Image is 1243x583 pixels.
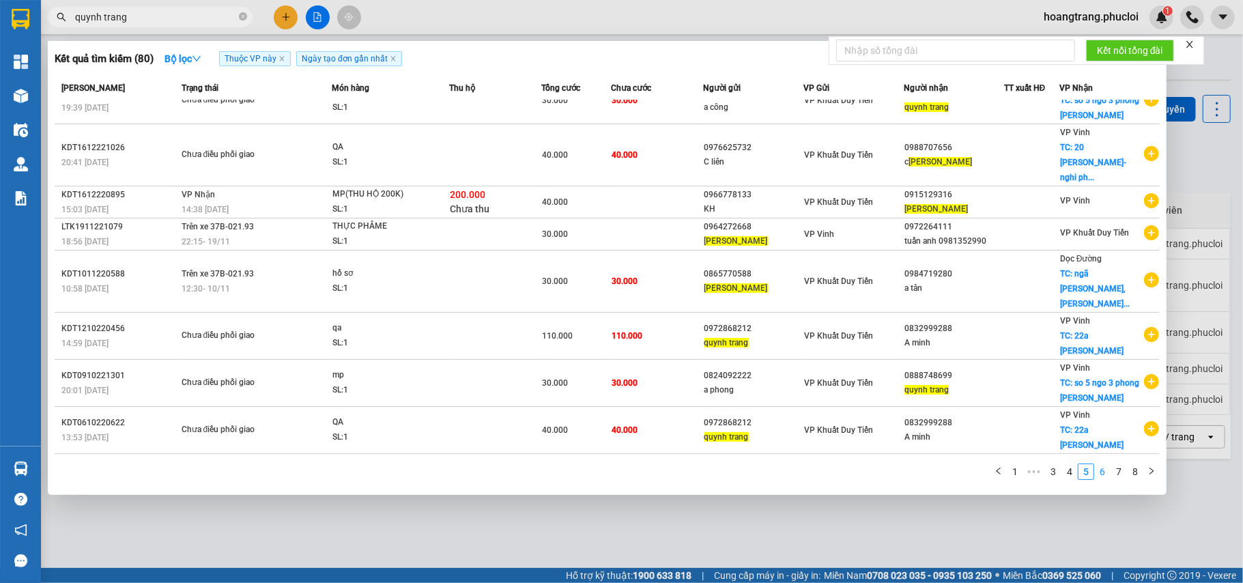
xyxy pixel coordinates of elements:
span: 18:56 [DATE] [61,237,109,246]
span: 40.000 [612,425,638,435]
div: Chưa điều phối giao [182,423,284,438]
b: GỬI : VP Khuất Duy Tiến [17,99,220,122]
span: VP Nhận [182,190,215,199]
span: ••• [1023,464,1045,480]
div: KDT0910221301 [61,369,177,383]
span: Món hàng [332,84,369,94]
span: 30.000 [542,276,568,286]
span: 20:41 [DATE] [61,158,109,167]
div: a phong [704,383,803,397]
button: Bộ lọcdown [154,48,212,70]
span: 20:01 [DATE] [61,386,109,395]
span: VP Vinh [1060,410,1090,420]
span: close [1185,40,1195,49]
div: c [904,155,1003,169]
span: Thuộc VP này [219,51,291,66]
span: 15:03 [DATE] [61,205,109,214]
span: TC: ngã [PERSON_NAME], [PERSON_NAME]... [1060,269,1130,309]
div: KDT0610220622 [61,416,177,430]
span: VP Vinh [804,229,834,239]
span: notification [14,524,27,537]
span: 30.000 [612,96,638,105]
div: tuấn anh 0981352990 [904,234,1003,248]
span: TC: so 5 ngo 3 phong [PERSON_NAME] [1060,378,1139,403]
span: Dọc Đường [1060,254,1102,264]
span: [PERSON_NAME] [61,84,125,94]
div: MP(THU HỘ 200K) [332,187,435,202]
div: 0972264111 [904,220,1003,234]
span: plus-circle [1144,146,1159,161]
li: 6 [1094,464,1111,480]
li: 7 [1111,464,1127,480]
span: question-circle [14,493,27,506]
span: Thu hộ [449,84,475,94]
span: Tổng cước [541,84,580,94]
span: VP Khuất Duy Tiến [804,197,873,207]
span: 30.000 [542,96,568,105]
div: 0964272668 [704,220,803,234]
div: Chưa điều phối giao [182,328,284,343]
span: right [1147,467,1156,475]
button: Kết nối tổng đài [1086,40,1174,61]
div: KH [704,202,803,216]
li: Previous Page [990,464,1007,480]
a: 3 [1046,464,1061,479]
li: Hotline: 02386655777, 02462925925, 0944789456 [128,51,571,68]
span: [PERSON_NAME] [909,157,972,167]
span: VP Khuất Duy Tiến [804,96,873,105]
span: TT xuất HĐ [1004,84,1046,94]
div: 0832999288 [904,416,1003,430]
div: SL: 1 [332,281,435,296]
div: 0988707656 [904,141,1003,155]
span: TC: 22a [PERSON_NAME] [1060,331,1124,356]
span: message [14,554,27,567]
span: quynh trang [704,432,749,442]
span: [PERSON_NAME] [704,283,768,293]
span: 10:58 [DATE] [61,284,109,294]
span: Người gửi [704,84,741,94]
button: right [1143,464,1160,480]
a: 5 [1078,464,1094,479]
span: VP Nhận [1059,84,1093,94]
input: Nhập số tổng đài [836,40,1075,61]
div: KDT1011220588 [61,267,177,281]
div: A minh [904,336,1003,350]
div: KDT1210220456 [61,322,177,336]
button: left [990,464,1007,480]
span: search [57,12,66,22]
li: 1 [1007,464,1023,480]
span: VP Vinh [1060,128,1090,137]
div: 0832999288 [904,322,1003,336]
a: 6 [1095,464,1110,479]
div: SL: 1 [332,202,435,217]
span: plus-circle [1144,193,1159,208]
div: 0865770588 [704,267,803,281]
span: Chưa thu [450,203,489,214]
div: 0984719280 [904,267,1003,281]
span: 30.000 [612,276,638,286]
span: TC: 20 [PERSON_NAME]-nghi ph... [1060,143,1126,182]
div: 0888748699 [904,369,1003,383]
span: 40.000 [612,150,638,160]
div: SL: 1 [332,383,435,398]
span: close-circle [239,11,247,24]
div: QA [332,415,435,430]
span: quynh trang [904,385,949,395]
span: Trên xe 37B-021.93 [182,222,254,231]
img: warehouse-icon [14,89,28,103]
span: plus-circle [1144,225,1159,240]
span: Trạng thái [182,84,218,94]
img: warehouse-icon [14,157,28,171]
a: 4 [1062,464,1077,479]
span: 110.000 [612,331,642,341]
span: 22:15 - 19/11 [182,237,230,246]
div: 0972868212 [704,416,803,430]
span: VP Khuất Duy Tiến [804,150,873,160]
li: Next Page [1143,464,1160,480]
a: 8 [1128,464,1143,479]
span: close [390,55,397,62]
div: SL: 1 [332,234,435,249]
div: KDT1612221026 [61,141,177,155]
div: SL: 1 [332,430,435,445]
img: dashboard-icon [14,55,28,69]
